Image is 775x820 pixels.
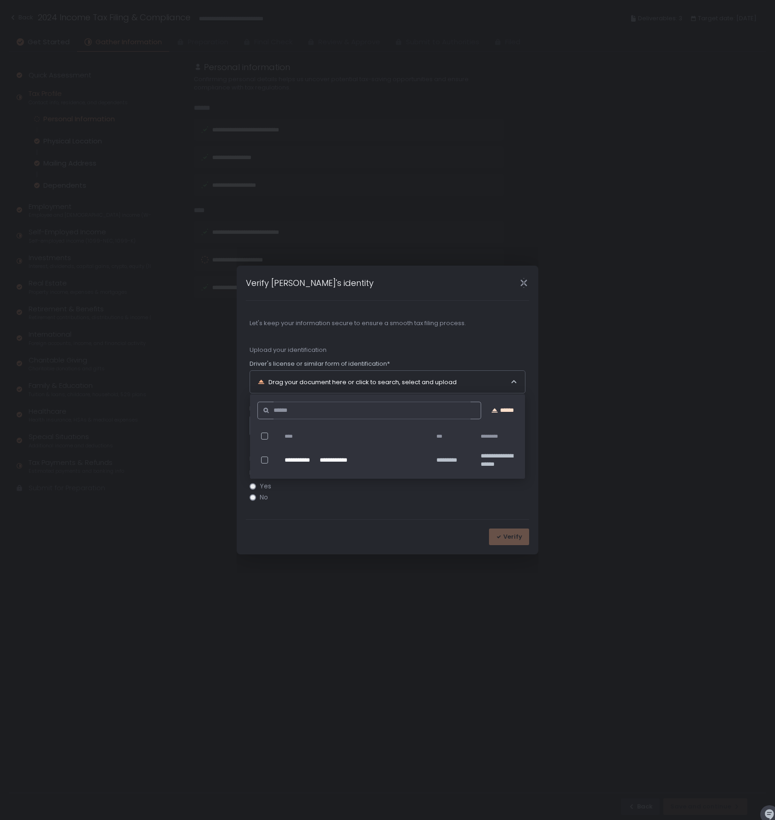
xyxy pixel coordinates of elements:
span: Did you receive an identity protection personal identification number (IP PIN) from the IRS?* [250,469,521,477]
span: Upload your identification [250,346,525,354]
input: No [250,494,256,500]
span: Let's keep your information secure to ensure a smooth tax filing process. [250,319,525,327]
span: IRS Identity Protection PIN [250,455,525,463]
span: ID expiration date* [250,404,305,413]
h1: Verify [PERSON_NAME]'s identity [246,277,374,289]
span: Yes [260,483,271,490]
input: Yes [250,483,256,490]
div: Close [509,278,538,288]
span: No [260,494,268,501]
span: Driver's license or similar form of identification* [250,360,390,368]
